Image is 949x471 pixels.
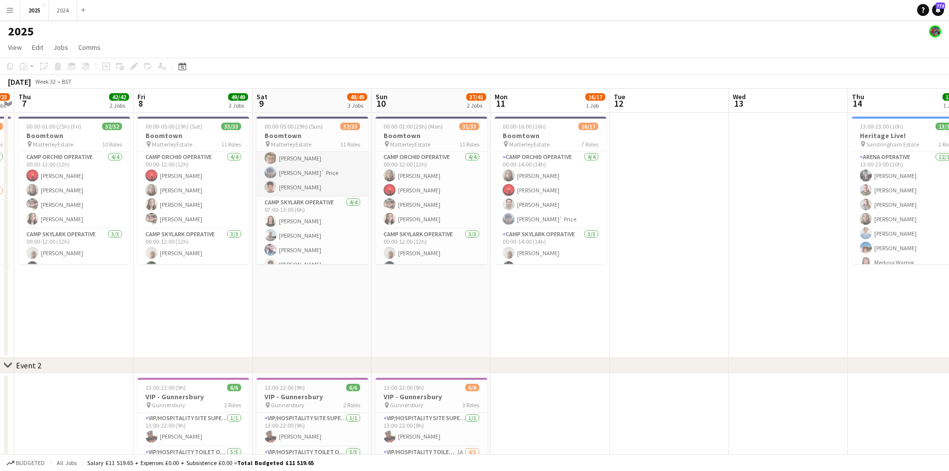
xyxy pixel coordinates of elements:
[137,92,145,101] span: Fri
[16,360,41,370] div: Event 2
[74,41,105,54] a: Comms
[257,197,368,274] app-card-role: Camp Skylark Operative4/407:00-13:00 (6h)[PERSON_NAME][PERSON_NAME][PERSON_NAME][PERSON_NAME]
[465,384,479,391] span: 6/8
[109,93,129,101] span: 42/42
[137,152,249,229] app-card-role: Camp Orchid Operative4/400:00-12:00 (12h)[PERSON_NAME][PERSON_NAME][PERSON_NAME][PERSON_NAME]
[49,0,77,20] button: 2024
[495,152,606,229] app-card-role: Camp Orchid Operative4/400:00-14:00 (14h)[PERSON_NAME][PERSON_NAME][PERSON_NAME][PERSON_NAME]` Price
[257,413,368,447] app-card-role: VIP/Hospitality Site Supervisor1/113:00-22:00 (9h)[PERSON_NAME]
[462,401,479,409] span: 3 Roles
[860,123,903,130] span: 13:00-23:00 (10h)
[348,102,367,109] div: 3 Jobs
[581,141,598,148] span: 7 Roles
[8,24,34,39] h1: 2025
[459,123,479,130] span: 31/33
[145,384,186,391] span: 13:00-22:00 (9h)
[8,77,31,87] div: [DATE]
[586,102,605,109] div: 1 Job
[228,93,248,101] span: 49/49
[578,123,598,130] span: 16/17
[466,93,486,101] span: 37/41
[503,123,546,130] span: 00:00-16:00 (16h)
[18,229,130,292] app-card-role: Camp Skylark Operative3/300:00-12:00 (12h)[PERSON_NAME][PERSON_NAME]
[612,98,625,109] span: 12
[18,92,31,101] span: Thu
[376,117,487,264] app-job-card: 00:00-01:00 (25h) (Mon)31/33Boomtown MatterleyEstate11 RolesCamp Orchid Operative4/400:00-12:00 (...
[731,98,746,109] span: 13
[137,117,249,264] app-job-card: 00:00-05:00 (29h) (Sat)33/33Boomtown MatterleyEstate11 RolesCamp Orchid Operative4/400:00-12:00 (...
[33,141,73,148] span: MatterleyEstate
[733,92,746,101] span: Wed
[390,401,423,409] span: Gunnersbury
[4,41,26,54] a: View
[257,392,368,401] h3: VIP - Gunnersbury
[265,384,305,391] span: 13:00-22:00 (9h)
[136,98,145,109] span: 8
[390,141,430,148] span: MatterleyEstate
[343,401,360,409] span: 2 Roles
[17,98,31,109] span: 7
[850,98,864,109] span: 14
[929,25,941,37] app-user-avatar: Lucia Aguirre de Potter
[495,117,606,264] app-job-card: 00:00-16:00 (16h)16/17Boomtown MatterleyEstate7 RolesCamp Orchid Operative4/400:00-14:00 (14h)[PE...
[495,229,606,292] app-card-role: Camp Skylark Operative3/300:00-14:00 (14h)[PERSON_NAME][PERSON_NAME]
[145,123,202,130] span: 00:00-05:00 (29h) (Sat)
[137,392,249,401] h3: VIP - Gunnersbury
[16,460,45,467] span: Budgeted
[49,41,72,54] a: Jobs
[33,78,58,85] span: Week 32
[347,93,367,101] span: 48/49
[866,141,919,148] span: Sandringham Estate
[137,229,249,292] app-card-role: Camp Skylark Operative3/300:00-12:00 (12h)[PERSON_NAME][PERSON_NAME]
[459,141,479,148] span: 11 Roles
[26,123,81,130] span: 00:00-01:00 (25h) (Fri)
[340,141,360,148] span: 11 Roles
[384,123,443,130] span: 00:00-01:00 (25h) (Mon)
[28,41,47,54] a: Edit
[78,43,101,52] span: Comms
[102,123,122,130] span: 32/32
[932,4,944,16] a: 772
[376,92,388,101] span: Sun
[18,152,130,229] app-card-role: Camp Orchid Operative4/400:00-12:00 (12h)[PERSON_NAME][PERSON_NAME][PERSON_NAME][PERSON_NAME]
[384,384,424,391] span: 13:00-22:00 (9h)
[62,78,72,85] div: BST
[257,131,368,140] h3: Boomtown
[221,141,241,148] span: 11 Roles
[137,131,249,140] h3: Boomtown
[110,102,129,109] div: 2 Jobs
[467,102,486,109] div: 2 Jobs
[265,123,323,130] span: 00:00-05:00 (29h) (Sun)
[53,43,68,52] span: Jobs
[224,401,241,409] span: 2 Roles
[20,0,49,20] button: 2025
[18,117,130,264] app-job-card: 00:00-01:00 (25h) (Fri)32/32Boomtown MatterleyEstate10 RolesCamp Orchid Operative4/400:00-12:00 (...
[340,123,360,130] span: 32/33
[237,459,314,467] span: Total Budgeted £11 519.65
[257,92,268,101] span: Sat
[5,458,46,469] button: Budgeted
[852,92,864,101] span: Thu
[32,43,43,52] span: Edit
[8,43,22,52] span: View
[227,384,241,391] span: 6/6
[137,413,249,447] app-card-role: VIP/Hospitality Site Supervisor1/113:00-22:00 (9h)[PERSON_NAME]
[376,413,487,447] app-card-role: VIP/Hospitality Site Supervisor1/113:00-22:00 (9h)[PERSON_NAME]
[585,93,605,101] span: 16/17
[257,117,368,264] app-job-card: 00:00-05:00 (29h) (Sun)32/33Boomtown MatterleyEstate11 Roles[PERSON_NAME][PERSON_NAME][PERSON_NAM...
[936,2,945,9] span: 772
[18,131,130,140] h3: Boomtown
[346,384,360,391] span: 6/6
[493,98,508,109] span: 11
[152,401,185,409] span: Gunnersbury
[495,131,606,140] h3: Boomtown
[495,92,508,101] span: Mon
[376,152,487,229] app-card-role: Camp Orchid Operative4/400:00-12:00 (12h)[PERSON_NAME][PERSON_NAME][PERSON_NAME][PERSON_NAME]
[509,141,549,148] span: MatterleyEstate
[374,98,388,109] span: 10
